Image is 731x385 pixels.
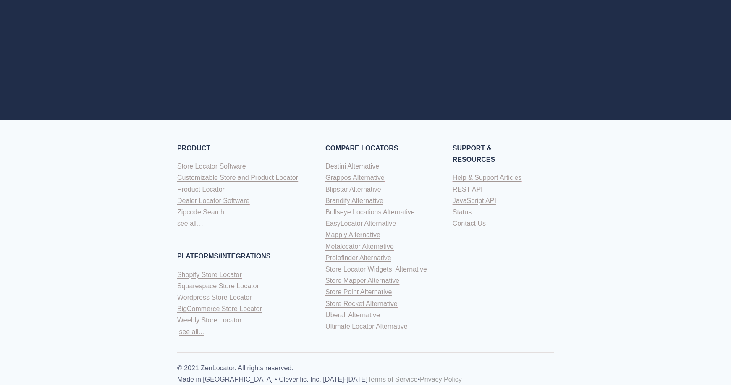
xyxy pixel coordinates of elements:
[177,282,259,290] span: Squarespace Store Locator
[177,197,250,204] span: Dealer Locator Software
[325,229,380,240] a: Mapply Alternative
[453,186,483,193] span: REST API
[325,220,396,227] span: EasyLocator Alternative
[325,264,427,275] a: Store Locator Widgets Alternative
[325,288,392,295] span: Store Point Alternative
[177,184,225,195] a: Product Locator
[367,376,417,383] span: Terms of Service
[325,323,408,330] span: Ultimate Locator Alternative
[179,326,204,338] a: see all...
[325,321,408,332] a: Ultimate Locator Alternative
[325,275,399,286] a: Store Mapper Alternative
[177,206,224,218] a: Zipcode Search
[376,311,380,319] span: e
[325,231,380,238] span: Mapply Alternative
[177,163,246,170] span: Store Locator Software
[325,163,379,170] span: Destini Alternative
[177,145,210,152] strong: PRODUCT
[325,197,383,204] span: Brandify Alternative
[325,309,376,321] a: Uberall Alternativ
[453,174,522,181] span: Help & Support Articles
[453,145,495,163] strong: SUPPORT & RESOURCES
[325,218,396,229] a: EasyLocator Alternative
[325,206,415,218] a: Bullseye Locations Alternative
[325,254,391,261] span: Prolofinder Alternative
[179,328,204,335] span: see all...
[177,195,250,206] a: Dealer Locator Software
[177,314,242,326] a: Weebly Store Locator
[325,252,391,264] a: Prolofinder Alternative
[453,206,472,218] a: Status
[177,253,271,260] strong: PLATFORMS/INTEGRATIONS
[325,300,398,307] span: Store Rocket Alternative
[325,184,381,195] a: Blipstar Alternative
[177,305,262,312] span: BigCommerce Store Locator
[177,174,298,181] span: Customizable Store and Product Locator
[177,186,225,193] span: Product Locator
[420,376,462,383] span: Privacy Policy
[325,286,392,298] a: Store Point Alternative
[177,316,242,324] span: Weebly Store Locator
[325,145,398,152] strong: COMPARE LOCATORS
[325,266,427,273] span: Store Locator Widgets Alternative
[453,218,486,229] a: Contact Us
[325,186,381,193] span: Blipstar Alternative
[177,303,262,314] a: BigCommerce Store Locator
[197,220,203,227] span: …
[453,208,472,216] span: Status
[325,195,383,206] a: Brandify Alternative
[177,271,242,278] span: Shopify Store Locator
[325,208,415,216] span: Bullseye Locations Alternative
[325,243,394,250] span: Metalocator Alternative
[177,220,197,227] span: see all
[325,161,379,172] a: Destini Alternative
[325,277,399,284] span: Store Mapper Alternative
[177,292,252,303] a: Wordpress Store Locator
[453,172,522,183] a: Help & Support Articles
[177,172,298,183] a: Customizable Store and Product Locator
[453,195,496,206] a: JavaScript API
[177,218,197,229] a: see all
[420,374,462,385] a: Privacy Policy
[325,172,385,183] a: Grappos Alternative
[325,298,398,309] a: Store Rocket Alternative
[177,362,554,385] p: © 2021 ZenLocator. All rights reserved. Made in [GEOGRAPHIC_DATA] • Cleverific, Inc. [DATE]-[DATE] •
[453,184,483,195] a: REST API
[325,241,394,252] a: Metalocator Alternative
[177,269,242,280] a: Shopify Store Locator
[325,174,385,181] span: Grappos Alternative
[367,374,417,385] a: Terms of Service
[177,294,252,301] span: Wordpress Store Locator
[453,197,496,204] span: JavaScript API
[453,220,486,227] span: Contact Us
[177,280,259,292] a: Squarespace Store Locator
[177,208,224,216] span: Zipcode Search
[177,161,246,172] a: Store Locator Software
[325,311,376,319] span: Uberall Alternativ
